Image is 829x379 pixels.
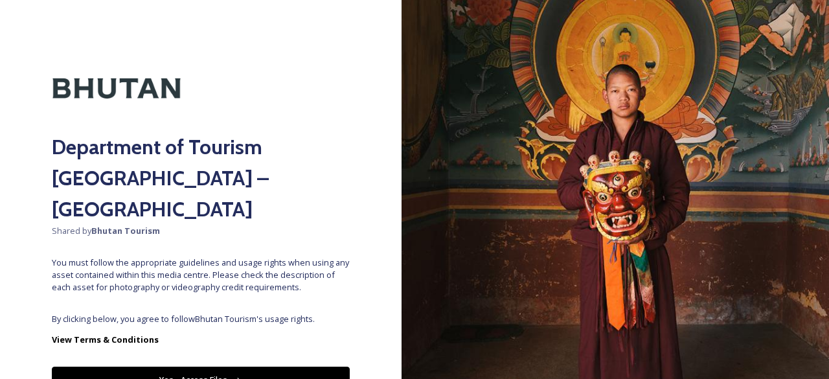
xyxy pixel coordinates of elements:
[52,225,350,237] span: Shared by
[52,332,350,347] a: View Terms & Conditions
[52,132,350,225] h2: Department of Tourism [GEOGRAPHIC_DATA] – [GEOGRAPHIC_DATA]
[52,257,350,294] span: You must follow the appropriate guidelines and usage rights when using any asset contained within...
[91,225,160,236] strong: Bhutan Tourism
[52,334,159,345] strong: View Terms & Conditions
[52,52,181,125] img: Kingdom-of-Bhutan-Logo.png
[52,313,350,325] span: By clicking below, you agree to follow Bhutan Tourism 's usage rights.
